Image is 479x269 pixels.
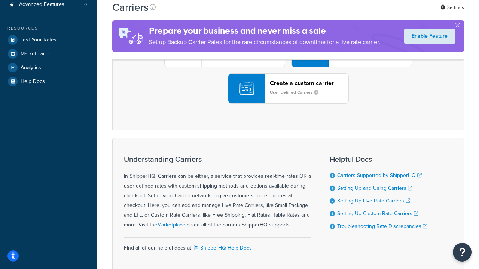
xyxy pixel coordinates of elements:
button: Open Resource Center [453,243,472,262]
img: icon-carrier-custom-c93b8a24.svg [239,81,254,96]
span: Marketplace [21,51,49,57]
small: User-defined Carriers [270,89,324,96]
a: Marketplace [6,47,92,61]
button: Create a custom carrierUser-defined Carriers [228,73,349,104]
a: Setting Up Live Rate Carriers [337,197,410,205]
h3: Helpful Docs [330,155,427,163]
a: Analytics [6,61,92,74]
a: Setting Up and Using Carriers [337,184,412,192]
div: Find all of our helpful docs at: [124,237,311,253]
a: Troubleshooting Rate Discrepancies [337,222,427,230]
header: Create a custom carrier [270,80,348,87]
a: ShipperHQ Help Docs [192,244,252,252]
div: Resources [6,25,92,31]
a: Enable Feature [404,29,455,44]
a: Carriers Supported by ShipperHQ [337,171,422,179]
a: Setting Up Custom Rate Carriers [337,210,418,217]
p: Set up Backup Carrier Rates for the rare circumstances of downtime for a live rate carrier. [149,37,380,47]
span: Advanced Features [19,1,64,8]
h3: Understanding Carriers [124,155,311,163]
span: Help Docs [21,78,45,85]
div: In ShipperHQ, Carriers can be either, a service that provides real-time rates OR a user-defined r... [124,155,311,230]
a: Test Your Rates [6,33,92,47]
h4: Prepare your business and never miss a sale [149,25,380,37]
span: 0 [84,1,87,8]
a: Marketplace [157,221,185,229]
span: Test Your Rates [21,37,57,43]
img: ad-rules-rateshop-fe6ec290ccb7230408bd80ed9643f0289d75e0ffd9eb532fc0e269fcd187b520.png [112,20,149,52]
span: Analytics [21,65,41,71]
a: Settings [440,2,464,13]
a: Help Docs [6,75,92,88]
